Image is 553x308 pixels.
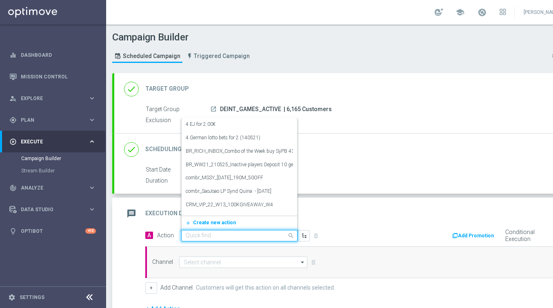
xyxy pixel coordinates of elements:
[146,166,210,174] label: Start Date
[9,66,96,87] div: Mission Control
[186,161,302,168] label: BR_WW21_210525_Inactive players Deposit 10 get 65
[145,282,157,294] button: +
[186,198,293,212] div: CRM_VIP_22_W13_100KGIVEAWAY_W4
[186,215,277,222] label: Get 30 bets SA PB for R150 (Mystery offer)
[145,232,153,239] span: A
[186,188,271,195] label: combr_SaoJoao LP Synd Quina - [DATE]
[9,185,96,191] button: track_changes Analyze keyboard_arrow_right
[194,53,250,60] span: Triggered Campaign
[196,284,335,291] label: Customers will get this action on all channels selected.
[9,138,88,145] div: Execute
[146,177,210,185] label: Duration
[152,259,173,266] label: Channel
[145,210,202,217] h2: Execution Details
[8,294,16,301] i: settings
[21,96,88,101] span: Explore
[21,44,96,66] a: Dashboard
[112,31,254,43] h1: Campaign Builder
[124,82,139,96] i: done
[9,220,96,242] div: Optibot
[9,116,17,124] i: gps_fixed
[182,218,294,228] button: add_newCreate new action
[21,167,85,174] a: Stream Builder
[88,138,96,145] i: keyboard_arrow_right
[124,206,139,221] i: message
[9,206,96,213] button: Data Studio keyboard_arrow_right
[9,74,96,80] button: Mission Control
[193,220,236,225] span: Create new action
[9,95,17,102] i: person_search
[146,117,210,124] label: Exclusion
[186,121,215,128] label: 4 EJ for 2.00€
[186,131,293,145] div: 4 German lotto bets for 2 (140521)
[184,49,252,63] a: Triggered Campaign
[9,138,17,145] i: play_circle_outline
[299,257,307,268] i: arrow_drop_down
[179,257,307,268] input: Select channel
[21,152,105,165] div: Campaign Builder
[21,139,88,144] span: Execute
[124,142,139,157] i: done
[455,8,464,17] span: school
[284,106,332,113] span: | 6,165 Customers
[186,185,293,198] div: combr_SaoJoao LP Synd Quina - 19June 2021
[9,138,96,145] button: play_circle_outline Execute keyboard_arrow_right
[186,148,375,155] label: BR_RICH_INBOX_Combo of the Week buy SyPB 43 SySM get 10 SC Piggybank_10_2021
[185,220,193,226] i: add_new
[88,205,96,213] i: keyboard_arrow_right
[21,185,88,190] span: Analyze
[9,184,17,192] i: track_changes
[21,220,85,242] a: Optibot
[88,116,96,124] i: keyboard_arrow_right
[88,184,96,192] i: keyboard_arrow_right
[21,165,105,177] div: Stream Builder
[21,207,88,212] span: Data Studio
[112,49,182,63] a: Scheduled Campaign
[9,184,88,192] div: Analyze
[88,94,96,102] i: keyboard_arrow_right
[145,145,182,153] h2: Scheduling
[186,158,293,172] div: BR_WW21_210525_Inactive players Deposit 10 get 65
[186,201,273,208] label: CRM_VIP_22_W13_100KGIVEAWAY_W4
[210,106,217,112] i: launch
[186,212,293,225] div: Get 30 bets SA PB for R150 (Mystery offer)
[21,66,96,87] a: Mission Control
[9,95,96,102] button: person_search Explore keyboard_arrow_right
[20,295,44,300] a: Settings
[9,116,88,124] div: Plan
[21,118,88,123] span: Plan
[21,155,85,162] a: Campaign Builder
[9,117,96,123] button: gps_fixed Plan keyboard_arrow_right
[186,134,260,141] label: 4 German lotto bets for 2 (140521)
[160,284,193,291] label: Add Channel
[9,51,17,59] i: equalizer
[123,53,180,60] span: Scheduled Campaign
[9,228,17,235] i: lightbulb
[145,85,189,93] h2: Target Group
[186,171,293,185] div: combr_MSSY_Carnival_190M_50OFF
[9,44,96,66] div: Dashboard
[85,228,96,234] div: +10
[186,118,293,131] div: 4 EJ for 2.00€
[157,232,174,239] label: Action
[9,95,88,102] div: Explore
[9,206,88,213] div: Data Studio
[9,52,96,58] button: equalizer Dashboard
[186,174,263,181] label: combr_MSSY_[DATE]_190M_50OFF
[451,231,497,240] button: Add Promotion
[181,118,298,230] ng-dropdown-panel: Options list
[220,106,281,113] span: DEINT_GAMES_ACTIVE
[9,228,96,234] button: lightbulb Optibot +10
[186,145,293,158] div: BR_RICH_INBOX_Combo of the Week buy SyPB 43 SySM get 10 SC Piggybank_10_2021
[146,106,210,113] label: Target Group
